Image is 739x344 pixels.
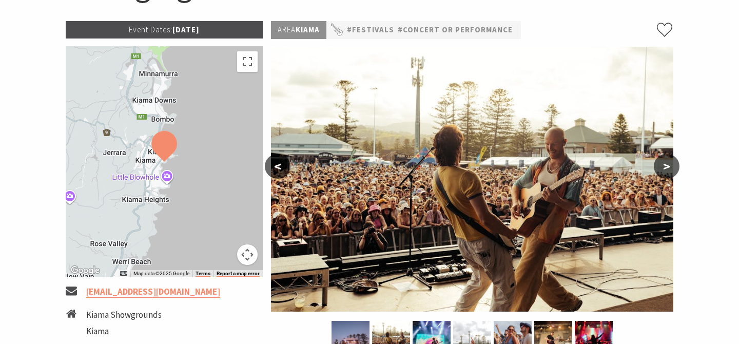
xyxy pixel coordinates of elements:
[133,271,189,276] span: Map data ©2025 Google
[347,24,394,36] a: #Festivals
[68,264,102,277] a: Open this area in Google Maps (opens a new window)
[217,271,260,277] a: Report a map error
[196,271,210,277] a: Terms (opens in new tab)
[237,244,258,265] button: Map camera controls
[86,308,186,322] li: Kiama Showgrounds
[654,154,679,179] button: >
[66,21,263,39] p: [DATE]
[129,25,172,34] span: Event Dates:
[278,25,296,34] span: Area
[86,286,220,298] a: [EMAIL_ADDRESS][DOMAIN_NAME]
[271,47,673,312] img: Changing Tides Performance - 1
[120,270,127,277] button: Keyboard shortcuts
[86,324,186,338] li: Kiama
[398,24,513,36] a: #Concert or Performance
[271,21,326,39] p: Kiama
[237,51,258,72] button: Toggle fullscreen view
[265,154,290,179] button: <
[68,264,102,277] img: Google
